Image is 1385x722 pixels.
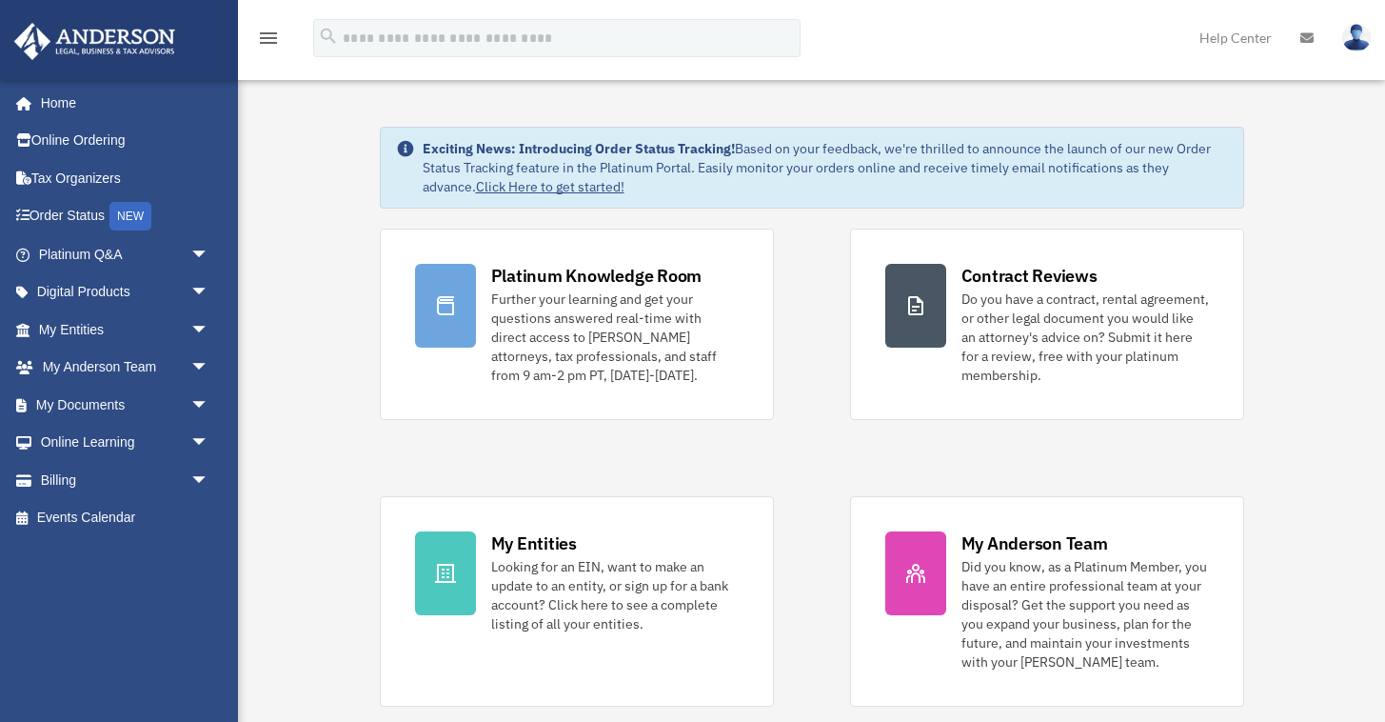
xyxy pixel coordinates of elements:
[850,229,1244,420] a: Contract Reviews Do you have a contract, rental agreement, or other legal document you would like...
[13,349,238,387] a: My Anderson Teamarrow_drop_down
[13,461,238,499] a: Billingarrow_drop_down
[13,197,238,236] a: Order StatusNEW
[109,202,151,231] div: NEW
[13,273,238,311] a: Digital Productsarrow_drop_down
[257,27,280,50] i: menu
[476,178,624,195] a: Click Here to get started!
[491,290,739,385] div: Further your learning and get your questions answered real-time with direct access to [PERSON_NAM...
[13,424,238,462] a: Online Learningarrow_drop_down
[961,557,1209,672] div: Did you know, as a Platinum Member, you have an entire professional team at your disposal? Get th...
[13,235,238,273] a: Platinum Q&Aarrow_drop_down
[380,496,774,707] a: My Entities Looking for an EIN, want to make an update to an entity, or sign up for a bank accoun...
[961,264,1098,288] div: Contract Reviews
[1342,24,1371,51] img: User Pic
[13,386,238,424] a: My Documentsarrow_drop_down
[190,349,228,388] span: arrow_drop_down
[190,235,228,274] span: arrow_drop_down
[190,311,228,350] span: arrow_drop_down
[190,386,228,425] span: arrow_drop_down
[961,290,1209,385] div: Do you have a contract, rental agreement, or other legal document you would like an attorney's ad...
[491,264,702,288] div: Platinum Knowledge Room
[13,499,238,537] a: Events Calendar
[190,461,228,500] span: arrow_drop_down
[9,23,181,60] img: Anderson Advisors Platinum Portal
[423,139,1228,196] div: Based on your feedback, we're thrilled to announce the launch of our new Order Status Tracking fe...
[318,26,339,47] i: search
[13,159,238,197] a: Tax Organizers
[13,311,238,349] a: My Entitiesarrow_drop_down
[13,122,238,160] a: Online Ordering
[13,84,228,122] a: Home
[491,557,739,633] div: Looking for an EIN, want to make an update to an entity, or sign up for a bank account? Click her...
[423,140,735,157] strong: Exciting News: Introducing Order Status Tracking!
[961,531,1108,555] div: My Anderson Team
[190,273,228,312] span: arrow_drop_down
[380,229,774,420] a: Platinum Knowledge Room Further your learning and get your questions answered real-time with dire...
[257,33,280,50] a: menu
[491,531,577,555] div: My Entities
[850,496,1244,707] a: My Anderson Team Did you know, as a Platinum Member, you have an entire professional team at your...
[190,424,228,463] span: arrow_drop_down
